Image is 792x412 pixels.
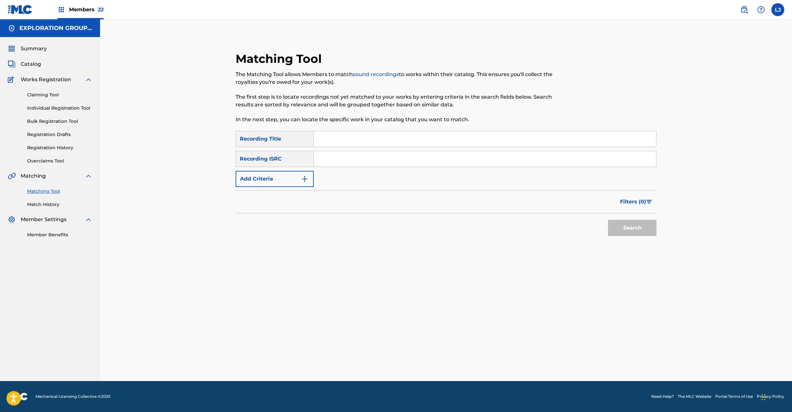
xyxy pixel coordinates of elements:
span: Member Settings [21,216,66,223]
iframe: Chat Widget [760,381,792,412]
button: Filters (0) [616,194,656,210]
a: Matching Tool [27,188,92,195]
a: Privacy Policy [757,394,784,399]
img: filter [646,200,652,204]
a: Match History [27,201,92,208]
span: Filters ( 0 ) [620,198,646,206]
a: Claiming Tool [27,92,92,98]
img: Summary [8,45,15,53]
a: sound recordings [353,71,399,77]
img: Accounts [8,25,15,32]
img: search [740,6,748,14]
img: Matching [8,172,16,180]
p: The Matching Tool allows Members to match to works within their catalog. This ensures you'll coll... [236,71,560,86]
a: Need Help? [651,394,674,399]
a: Bulk Registration Tool [27,118,92,125]
span: Mechanical Licensing Collective © 2025 [36,394,110,399]
span: Summary [21,45,47,53]
span: Works Registration [21,76,71,83]
div: Help [755,3,767,16]
span: Members [69,6,104,13]
a: Member Benefits [27,231,92,238]
a: Public Search [738,3,751,16]
iframe: Resource Center [774,288,792,340]
span: Matching [21,172,46,180]
button: Add Criteria [236,171,314,187]
img: Member Settings [8,216,15,223]
span: Catalog [21,60,41,68]
img: MLC Logo [8,5,33,14]
img: logo [8,393,28,400]
p: The first step is to locate recordings not yet matched to your works by entering criteria in the ... [236,93,560,109]
a: Registration Drafts [27,131,92,138]
a: CatalogCatalog [8,60,41,68]
img: expand [85,216,92,223]
img: Top Rightsholders [57,6,65,14]
h2: Matching Tool [236,52,325,66]
img: help [757,6,765,14]
img: expand [85,172,92,180]
img: 9d2ae6d4665cec9f34b9.svg [301,175,309,183]
div: User Menu [771,3,784,16]
form: Search Form [236,131,656,239]
p: In the next step, you can locate the specific work in your catalog that you want to match. [236,116,560,123]
h5: EXPLORATION GROUP LLC [19,25,92,32]
a: Portal Terms of Use [715,394,753,399]
img: expand [85,76,92,83]
a: The MLC Website [678,394,711,399]
img: Works Registration [8,76,16,83]
span: 22 [98,6,104,13]
a: SummarySummary [8,45,47,53]
img: Catalog [8,60,15,68]
a: Registration History [27,144,92,151]
div: Drag [762,387,766,407]
a: Overclaims Tool [27,158,92,164]
a: Individual Registration Tool [27,105,92,112]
